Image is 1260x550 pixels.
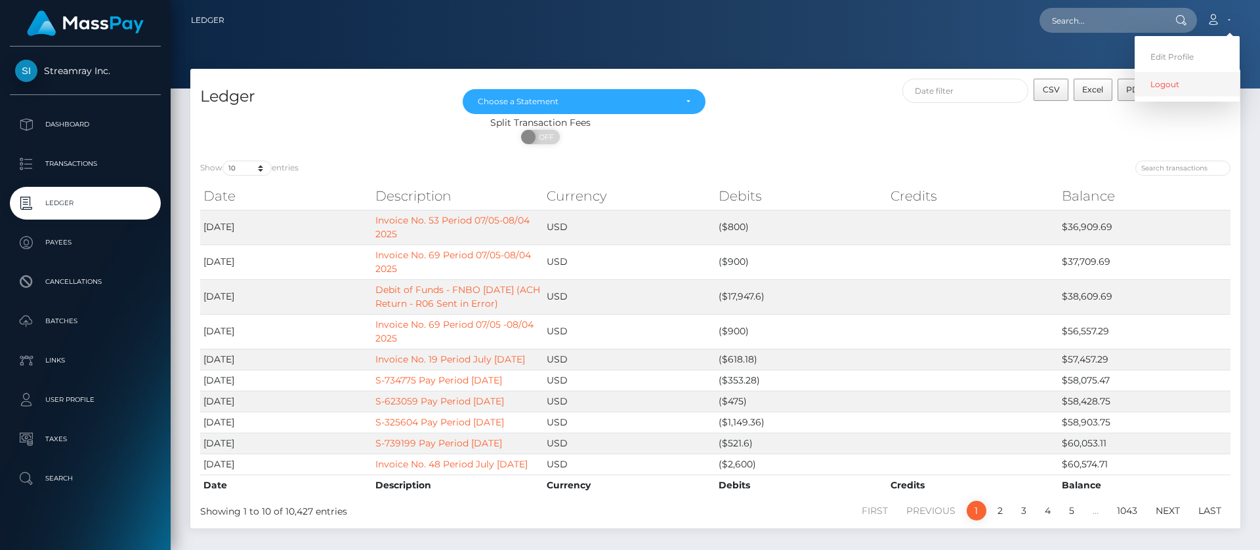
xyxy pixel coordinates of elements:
th: Description [372,475,544,496]
span: CSV [1043,85,1060,94]
td: [DATE] [200,314,372,349]
td: [DATE] [200,391,372,412]
th: Debits [715,475,887,496]
a: 1043 [1110,501,1144,521]
span: PDF [1126,85,1144,94]
td: $58,428.75 [1059,391,1230,412]
span: OFF [528,130,561,144]
a: Dashboard [10,108,161,141]
td: USD [543,279,715,314]
p: Ledger [15,193,156,213]
a: Invoice No. 48 Period July [DATE] [375,458,528,470]
td: $56,557.29 [1059,314,1230,349]
td: USD [543,454,715,475]
td: USD [543,370,715,391]
th: Currency [543,475,715,496]
td: ($353.28) [715,370,887,391]
p: Taxes [15,429,156,449]
a: Next [1148,501,1187,521]
th: Credits [887,475,1059,496]
td: $60,574.71 [1059,454,1230,475]
a: Edit Profile [1135,45,1240,69]
td: ($2,600) [715,454,887,475]
td: $38,609.69 [1059,279,1230,314]
td: USD [543,245,715,279]
a: Invoice No. 69 Period 07/05-08/04 2025 [375,249,531,275]
p: Dashboard [15,115,156,134]
p: Batches [15,311,156,331]
a: Ledger [10,187,161,220]
td: [DATE] [200,370,372,391]
div: Choose a Statement [478,96,675,107]
td: USD [543,314,715,349]
td: [DATE] [200,210,372,245]
a: 4 [1038,501,1058,521]
label: Show entries [200,161,299,176]
th: Balance [1059,475,1230,496]
h4: Ledger [200,85,443,108]
div: Split Transaction Fees [190,116,891,130]
td: [DATE] [200,454,372,475]
img: Streamray Inc. [15,60,37,82]
a: Ledger [191,7,224,34]
a: S-739199 Pay Period [DATE] [375,437,502,449]
td: ($1,149.36) [715,412,887,433]
th: Credits [887,183,1059,209]
button: CSV [1034,79,1068,101]
th: Date [200,475,372,496]
a: Batches [10,305,161,338]
a: 5 [1062,501,1081,521]
button: Excel [1074,79,1112,101]
p: Links [15,351,156,370]
td: USD [543,210,715,245]
td: [DATE] [200,279,372,314]
a: Taxes [10,423,161,456]
input: Search transactions [1135,161,1230,176]
td: ($618.18) [715,349,887,370]
td: [DATE] [200,412,372,433]
a: Invoice No. 19 Period July [DATE] [375,353,525,365]
td: $57,457.29 [1059,349,1230,370]
input: Date filter [902,79,1029,103]
a: Payees [10,226,161,259]
th: Description [372,183,544,209]
th: Date [200,183,372,209]
td: USD [543,412,715,433]
th: Debits [715,183,887,209]
td: $36,909.69 [1059,210,1230,245]
a: 3 [1014,501,1034,521]
td: USD [543,391,715,412]
span: Excel [1082,85,1103,94]
button: PDF [1118,79,1153,101]
input: Search... [1039,8,1163,33]
td: $60,053.11 [1059,433,1230,454]
td: ($475) [715,391,887,412]
a: 1 [967,501,986,521]
td: USD [543,349,715,370]
img: MassPay Logo [27,10,144,36]
th: Balance [1059,183,1230,209]
a: Last [1191,501,1228,521]
a: 2 [990,501,1010,521]
a: Search [10,462,161,495]
a: Invoice No. 69 Period 07/05 -08/04 2025 [375,319,534,344]
a: Invoice No. 53 Period 07/05-08/04 2025 [375,214,530,240]
td: USD [543,433,715,454]
th: Currency [543,183,715,209]
td: ($900) [715,245,887,279]
td: $58,903.75 [1059,412,1230,433]
a: Logout [1135,72,1240,96]
a: Cancellations [10,265,161,298]
button: Choose a Statement [463,89,705,114]
a: S-325604 Pay Period [DATE] [375,416,504,428]
a: Debit of Funds - FNBO [DATE] (ACH Return - R06 Sent in Error) [375,284,540,309]
td: $58,075.47 [1059,370,1230,391]
p: User Profile [15,390,156,410]
div: Showing 1 to 10 of 10,427 entries [200,500,618,519]
td: [DATE] [200,433,372,454]
span: Streamray Inc. [10,65,161,77]
a: S-623059 Pay Period [DATE] [375,395,504,407]
a: User Profile [10,383,161,416]
p: Payees [15,233,156,252]
td: $37,709.69 [1059,245,1230,279]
